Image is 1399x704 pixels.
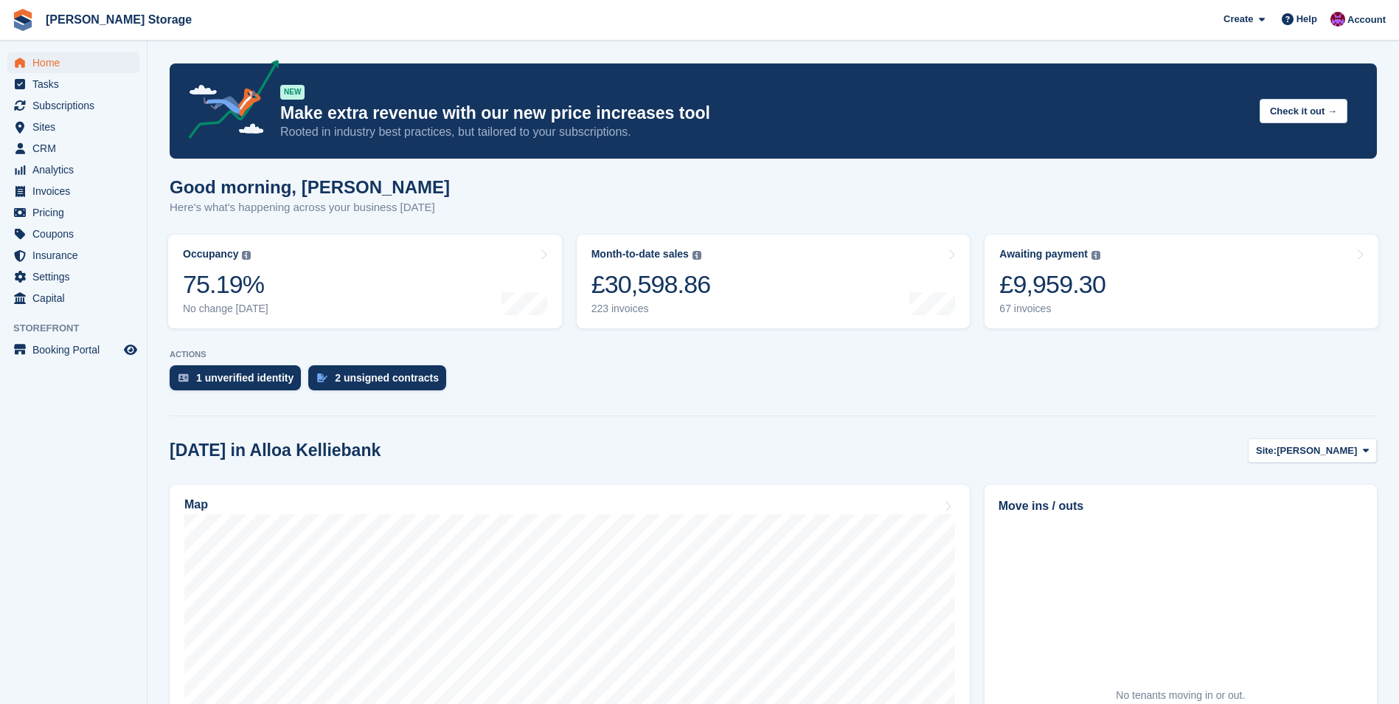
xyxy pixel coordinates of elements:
[999,269,1105,300] div: £9,959.30
[577,235,971,328] a: Month-to-date sales £30,598.86 223 invoices
[7,339,139,360] a: menu
[1248,438,1377,463] button: Site: [PERSON_NAME]
[32,181,121,201] span: Invoices
[32,52,121,73] span: Home
[7,266,139,287] a: menu
[7,181,139,201] a: menu
[1256,444,1277,458] span: Site:
[178,373,189,382] img: verify_identity-adf6edd0f0f0b5bbfe63781bf79b02c33cf7c696d77639b501bdc392416b5a36.svg
[1330,12,1345,27] img: Audra Whitelaw
[7,202,139,223] a: menu
[170,350,1377,359] p: ACTIONS
[183,303,268,315] div: No change [DATE]
[985,235,1378,328] a: Awaiting payment £9,959.30 67 invoices
[591,248,689,260] div: Month-to-date sales
[7,74,139,94] a: menu
[13,321,147,336] span: Storefront
[7,95,139,116] a: menu
[32,288,121,308] span: Capital
[317,373,327,382] img: contract_signature_icon-13c848040528278c33f63329250d36e43548de30e8caae1d1a13099fd9432cc5.svg
[335,372,439,384] div: 2 unsigned contracts
[7,138,139,159] a: menu
[280,103,1248,124] p: Make extra revenue with our new price increases tool
[32,224,121,244] span: Coupons
[32,266,121,287] span: Settings
[183,269,268,300] div: 75.19%
[170,177,450,197] h1: Good morning, [PERSON_NAME]
[280,85,305,100] div: NEW
[32,117,121,137] span: Sites
[7,224,139,244] a: menu
[999,497,1363,515] h2: Move ins / outs
[280,124,1248,140] p: Rooted in industry best practices, but tailored to your subscriptions.
[170,365,308,398] a: 1 unverified identity
[12,9,34,31] img: stora-icon-8386f47178a22dfd0bd8f6a31ec36ba5ce8667c1dd55bd0f319d3a0aa187defe.svg
[1277,444,1357,458] span: [PERSON_NAME]
[7,245,139,266] a: menu
[999,248,1088,260] div: Awaiting payment
[40,7,198,32] a: [PERSON_NAME] Storage
[32,202,121,223] span: Pricing
[242,251,251,260] img: icon-info-grey-7440780725fd019a000dd9b08b2336e03edf1995a4989e88bcd33f0948082b44.svg
[32,159,121,180] span: Analytics
[7,288,139,308] a: menu
[692,251,701,260] img: icon-info-grey-7440780725fd019a000dd9b08b2336e03edf1995a4989e88bcd33f0948082b44.svg
[1296,12,1317,27] span: Help
[1347,13,1386,27] span: Account
[168,235,562,328] a: Occupancy 75.19% No change [DATE]
[122,341,139,359] a: Preview store
[308,365,454,398] a: 2 unsigned contracts
[32,74,121,94] span: Tasks
[32,138,121,159] span: CRM
[32,339,121,360] span: Booking Portal
[1223,12,1253,27] span: Create
[183,248,238,260] div: Occupancy
[591,269,711,300] div: £30,598.86
[170,441,381,460] h2: [DATE] in Alloa Kelliebank
[1260,99,1347,123] button: Check it out →
[591,303,711,315] div: 223 invoices
[32,245,121,266] span: Insurance
[7,52,139,73] a: menu
[999,303,1105,315] div: 67 invoices
[176,60,280,144] img: price-adjustments-announcement-icon-8257ccfd72463d97f412b2fc003d46551f7dbcb40ab6d574587a9cd5c0d94...
[7,117,139,137] a: menu
[196,372,294,384] div: 1 unverified identity
[184,498,208,511] h2: Map
[170,199,450,216] p: Here's what's happening across your business [DATE]
[32,95,121,116] span: Subscriptions
[7,159,139,180] a: menu
[1116,688,1245,703] div: No tenants moving in or out.
[1091,251,1100,260] img: icon-info-grey-7440780725fd019a000dd9b08b2336e03edf1995a4989e88bcd33f0948082b44.svg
